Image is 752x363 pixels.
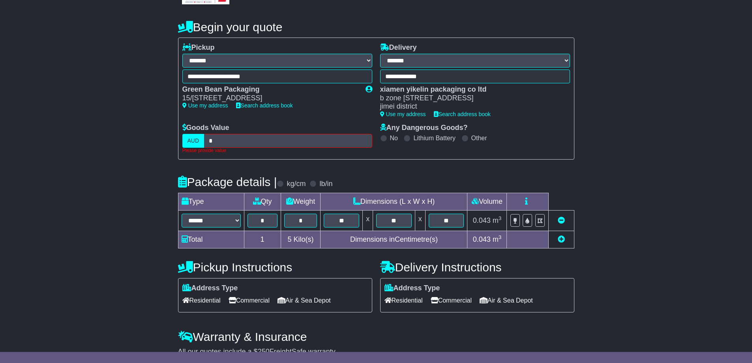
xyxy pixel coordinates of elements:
div: Green Bean Packaging [182,85,358,94]
sup: 3 [499,234,502,240]
h4: Package details | [178,175,277,188]
label: Pickup [182,43,215,52]
label: Goods Value [182,124,229,132]
div: jimei district [380,102,562,111]
span: 5 [287,235,291,243]
span: Commercial [431,294,472,307]
div: xiamen yikelin packaging co ltd [380,85,562,94]
span: Air & Sea Depot [480,294,533,307]
h4: Warranty & Insurance [178,330,574,343]
a: Search address book [434,111,491,117]
h4: Begin your quote [178,21,574,34]
h4: Delivery Instructions [380,261,574,274]
label: AUD [182,134,204,148]
label: Other [471,134,487,142]
div: b zone [STREET_ADDRESS] [380,94,562,103]
a: Add new item [558,235,565,243]
td: Qty [244,193,281,210]
div: Please provide value [182,148,372,153]
td: Kilo(s) [281,231,321,248]
a: Remove this item [558,216,565,224]
h4: Pickup Instructions [178,261,372,274]
td: x [415,210,425,231]
a: Search address book [236,102,293,109]
div: 15/[STREET_ADDRESS] [182,94,358,103]
td: Total [178,231,244,248]
label: Delivery [380,43,417,52]
span: 250 [258,348,270,355]
td: Volume [467,193,507,210]
span: Residential [384,294,423,307]
td: 1 [244,231,281,248]
span: Air & Sea Depot [278,294,331,307]
sup: 3 [499,215,502,221]
span: m [493,235,502,243]
label: No [390,134,398,142]
div: All our quotes include a $ FreightSafe warranty. [178,348,574,356]
td: Dimensions (L x W x H) [321,193,467,210]
label: Address Type [384,284,440,293]
label: Lithium Battery [413,134,456,142]
td: x [363,210,373,231]
label: lb/in [319,180,332,188]
label: Any Dangerous Goods? [380,124,468,132]
a: Use my address [182,102,228,109]
a: Use my address [380,111,426,117]
span: 0.043 [473,235,491,243]
span: 0.043 [473,216,491,224]
span: Commercial [229,294,270,307]
td: Type [178,193,244,210]
label: Address Type [182,284,238,293]
td: Weight [281,193,321,210]
label: kg/cm [287,180,306,188]
span: m [493,216,502,224]
td: Dimensions in Centimetre(s) [321,231,467,248]
span: Residential [182,294,221,307]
